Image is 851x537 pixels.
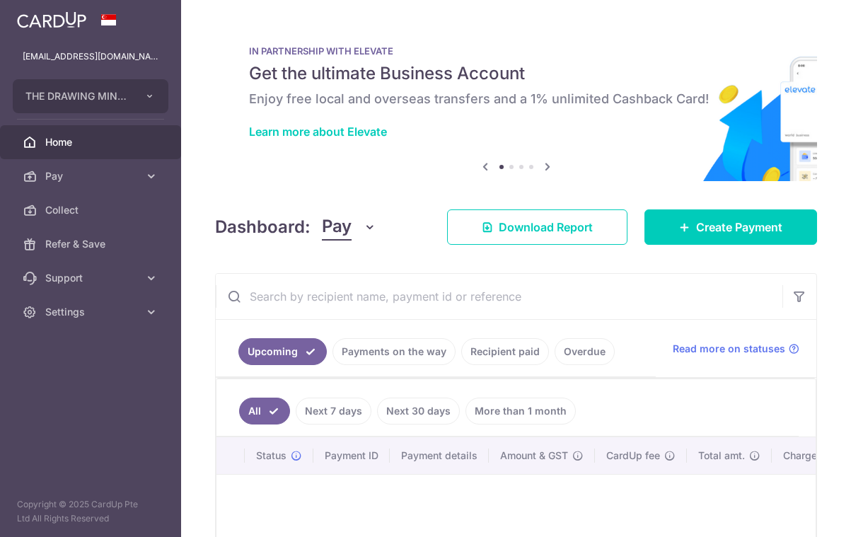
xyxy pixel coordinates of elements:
span: Pay [45,169,139,183]
button: THE DRAWING MINT PTE. LTD. [13,79,168,113]
span: Collect [45,203,139,217]
h6: Enjoy free local and overseas transfers and a 1% unlimited Cashback Card! [249,91,783,108]
a: Learn more about Elevate [249,125,387,139]
a: Download Report [447,209,627,245]
span: Charge date [783,449,841,463]
span: Read more on statuses [673,342,785,356]
span: Settings [45,305,139,319]
span: Refer & Save [45,237,139,251]
button: Pay [322,214,376,241]
th: Payment ID [313,437,390,474]
th: Payment details [390,437,489,474]
a: Payments on the way [332,338,456,365]
h5: Get the ultimate Business Account [249,62,783,85]
span: Total amt. [698,449,745,463]
img: CardUp [17,11,86,28]
p: IN PARTNERSHIP WITH ELEVATE [249,45,783,57]
span: Create Payment [696,219,782,236]
a: Upcoming [238,338,327,365]
a: Create Payment [644,209,817,245]
span: Status [256,449,286,463]
img: Renovation banner [215,23,817,181]
a: Next 7 days [296,398,371,425]
a: Overdue [555,338,615,365]
a: All [239,398,290,425]
span: Pay [322,214,352,241]
h4: Dashboard: [215,214,311,240]
a: Recipient paid [461,338,549,365]
a: Next 30 days [377,398,460,425]
span: CardUp fee [606,449,660,463]
span: Download Report [499,219,593,236]
a: More than 1 month [465,398,576,425]
a: Read more on statuses [673,342,799,356]
span: THE DRAWING MINT PTE. LTD. [25,89,130,103]
span: Support [45,271,139,285]
span: Amount & GST [500,449,568,463]
span: Home [45,135,139,149]
input: Search by recipient name, payment id or reference [216,274,782,319]
p: [EMAIL_ADDRESS][DOMAIN_NAME] [23,50,158,64]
